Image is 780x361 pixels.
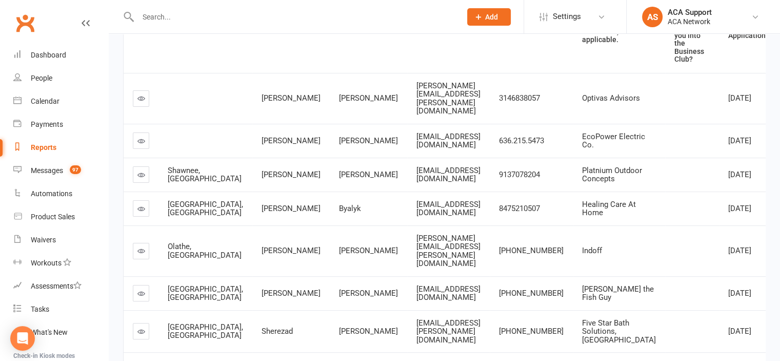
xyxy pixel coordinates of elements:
span: [EMAIL_ADDRESS][DOMAIN_NAME] [416,166,481,184]
span: [DATE] [728,246,751,255]
a: Product Sales [13,205,108,229]
span: Five Star Bath Solutions, [GEOGRAPHIC_DATA] [582,318,656,345]
span: Sherezad [262,327,293,336]
span: [EMAIL_ADDRESS][DOMAIN_NAME] [416,132,481,150]
a: Payments [13,113,108,136]
div: Open Intercom Messenger [10,326,35,351]
span: Settings [553,5,581,28]
span: [PERSON_NAME] [262,136,321,145]
button: Add [467,8,511,26]
span: [PERSON_NAME] the Fish Guy [582,284,654,302]
span: [DATE] [728,136,751,145]
span: Healing Care At Home [582,200,636,218]
a: People [13,67,108,90]
div: Workouts [31,259,62,267]
span: 9137078204 [499,170,540,179]
a: What's New [13,321,108,344]
span: [PERSON_NAME][EMAIL_ADDRESS][PERSON_NAME][DOMAIN_NAME] [416,81,481,116]
span: 8475210507 [499,204,540,213]
span: [PERSON_NAME] [339,289,398,298]
div: Waivers [31,236,56,244]
span: 636.215.5473 [499,136,544,145]
span: [PERSON_NAME] [262,289,321,298]
span: [PERSON_NAME] [339,246,398,255]
div: Automations [31,189,72,198]
span: [PHONE_NUMBER] [499,327,564,336]
span: [PERSON_NAME] [339,136,398,145]
span: [PHONE_NUMBER] [499,289,564,298]
span: [DATE] [728,289,751,298]
span: [EMAIL_ADDRESS][DOMAIN_NAME] [416,200,481,218]
span: [DATE] [728,170,751,179]
span: [PERSON_NAME] [262,204,321,213]
span: Shawnee, [GEOGRAPHIC_DATA] [168,166,242,184]
span: [PERSON_NAME][EMAIL_ADDRESS][PERSON_NAME][DOMAIN_NAME] [416,234,481,269]
span: [PERSON_NAME] [339,170,398,179]
span: [EMAIL_ADDRESS][PERSON_NAME][DOMAIN_NAME] [416,318,481,345]
span: Add [485,13,498,21]
span: EcoPower Electric Co. [582,132,645,150]
a: Clubworx [12,10,38,36]
div: What's New [31,328,68,336]
div: Tasks [31,305,49,313]
div: ACA Support [668,8,712,17]
div: Assessments [31,282,82,290]
span: [PERSON_NAME] [262,170,321,179]
a: Calendar [13,90,108,113]
input: Search... [135,10,454,24]
span: [PERSON_NAME] [262,93,321,103]
span: [PERSON_NAME] [262,246,321,255]
span: [PERSON_NAME] [339,327,398,336]
div: People [31,74,52,82]
div: ACA Network [668,17,712,26]
span: Olathe, [GEOGRAPHIC_DATA] [168,242,242,260]
div: Calendar [31,97,59,105]
a: Waivers [13,229,108,252]
span: [DATE] [728,93,751,103]
div: AS [642,7,663,27]
span: [DATE] [728,327,751,336]
div: Reports [31,143,56,151]
div: Product Sales [31,213,75,221]
a: Assessments [13,275,108,298]
div: Dashboard [31,51,66,59]
a: Automations [13,182,108,205]
span: [EMAIL_ADDRESS][DOMAIN_NAME] [416,284,481,302]
span: [PHONE_NUMBER] [499,246,564,255]
div: Messages [31,166,63,175]
a: Reports [13,136,108,159]
span: 3146838057 [499,93,540,103]
a: Dashboard [13,44,108,67]
span: [GEOGRAPHIC_DATA], [GEOGRAPHIC_DATA] [168,200,243,218]
a: Messages 97 [13,159,108,182]
a: Tasks [13,298,108,321]
span: [PERSON_NAME] [339,93,398,103]
span: 97 [70,165,81,174]
span: Optivas Advisors [582,93,640,103]
span: [GEOGRAPHIC_DATA], [GEOGRAPHIC_DATA] [168,284,243,302]
span: [GEOGRAPHIC_DATA], [GEOGRAPHIC_DATA] [168,322,243,340]
span: Indoff [582,246,602,255]
span: Byalyk [339,204,361,213]
a: Workouts [13,252,108,275]
span: [DATE] [728,204,751,213]
div: Payments [31,120,63,128]
span: Platnium Outdoor Concepts [582,166,642,184]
